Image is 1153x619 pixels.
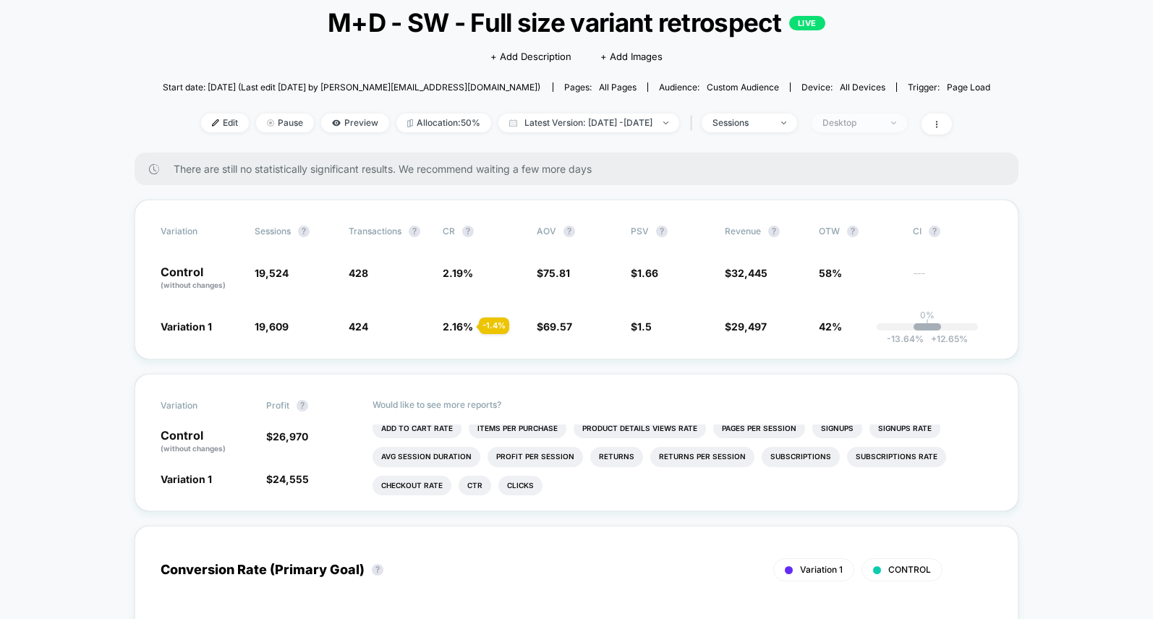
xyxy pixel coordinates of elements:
span: 75.81 [543,267,570,279]
span: PSV [631,226,649,236]
li: Pages Per Session [713,419,805,439]
span: Transactions [349,226,401,236]
li: Subscriptions [762,447,840,467]
span: (without changes) [161,281,226,289]
div: sessions [712,118,770,128]
li: Items Per Purchase [469,419,566,439]
div: Desktop [822,118,880,128]
span: $ [631,267,658,279]
span: CONTROL [888,565,931,575]
img: rebalance [407,119,413,127]
button: ? [297,400,308,411]
img: edit [212,119,219,127]
span: Variation 1 [161,473,212,485]
button: ? [372,564,383,576]
img: calendar [509,119,517,127]
span: $ [537,320,572,333]
span: Device: [790,82,896,93]
div: - 1.4 % [479,317,509,334]
span: Variation 1 [800,565,843,575]
span: Preview [321,114,389,132]
span: 24,555 [273,473,309,485]
span: $ [725,320,767,333]
span: Custom Audience [707,82,779,93]
span: CR [443,226,455,236]
div: Trigger: [908,82,990,93]
span: + [931,333,937,344]
li: Subscriptions Rate [847,447,946,467]
p: Control [161,266,240,291]
button: ? [409,226,420,237]
img: end [781,121,786,124]
span: + Add Images [600,51,663,62]
span: 428 [349,267,368,279]
button: ? [847,226,859,237]
span: There are still no statistically significant results. We recommend waiting a few more days [174,163,990,175]
span: | [686,114,702,132]
img: end [267,119,274,127]
div: Audience: [659,82,779,93]
span: 1.5 [637,320,652,333]
button: ? [462,226,474,237]
li: Add To Cart Rate [373,419,461,439]
span: Variation 1 [161,320,212,333]
span: all devices [840,82,885,93]
span: $ [537,267,570,279]
span: Allocation: 50% [396,114,491,132]
li: Ctr [459,476,491,496]
span: Page Load [947,82,990,93]
p: | [926,320,929,330]
span: M+D - SW - Full size variant retrospect [204,8,949,37]
span: Variation [161,226,240,237]
span: $ [725,267,767,279]
span: 12.65 % [924,334,968,344]
li: Signups [812,419,862,439]
span: 58% [819,267,842,279]
span: $ [266,430,308,443]
span: 29,497 [731,320,767,333]
span: Sessions [255,226,291,236]
img: end [891,121,896,124]
span: 19,609 [255,320,289,333]
span: Start date: [DATE] (Last edit [DATE] by [PERSON_NAME][EMAIL_ADDRESS][DOMAIN_NAME]) [163,82,540,93]
div: Pages: [564,82,637,93]
li: Avg Session Duration [373,447,480,467]
button: ? [768,226,780,237]
span: -13.64 % [887,334,924,344]
img: end [663,121,668,124]
span: CI [913,226,992,237]
span: 424 [349,320,368,333]
span: --- [913,270,992,291]
button: ? [656,226,668,237]
span: all pages [599,82,637,93]
span: Profit [266,401,289,411]
span: 2.19 % [443,267,473,279]
span: AOV [537,226,556,236]
span: 42% [819,320,842,333]
span: Variation [161,400,240,411]
span: Revenue [725,226,761,236]
li: Profit Per Session [488,447,583,467]
span: (without changes) [161,444,226,453]
p: 0% [920,310,935,320]
li: Signups Rate [869,419,940,439]
span: $ [266,473,309,485]
span: Latest Version: [DATE] - [DATE] [498,114,679,132]
p: Would like to see more reports? [373,400,993,410]
li: Clicks [498,476,543,496]
span: 1.66 [637,267,658,279]
span: 2.16 % [443,320,473,333]
button: ? [929,226,940,237]
span: 69.57 [543,320,572,333]
button: ? [563,226,575,237]
span: 19,524 [255,267,289,279]
span: Edit [201,114,249,132]
span: 32,445 [731,267,767,279]
p: LIVE [789,16,825,31]
span: OTW [819,226,898,237]
p: Control [161,430,252,454]
li: Returns Per Session [650,447,754,467]
li: Checkout Rate [373,476,451,496]
span: Pause [256,114,314,132]
button: ? [298,226,310,237]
